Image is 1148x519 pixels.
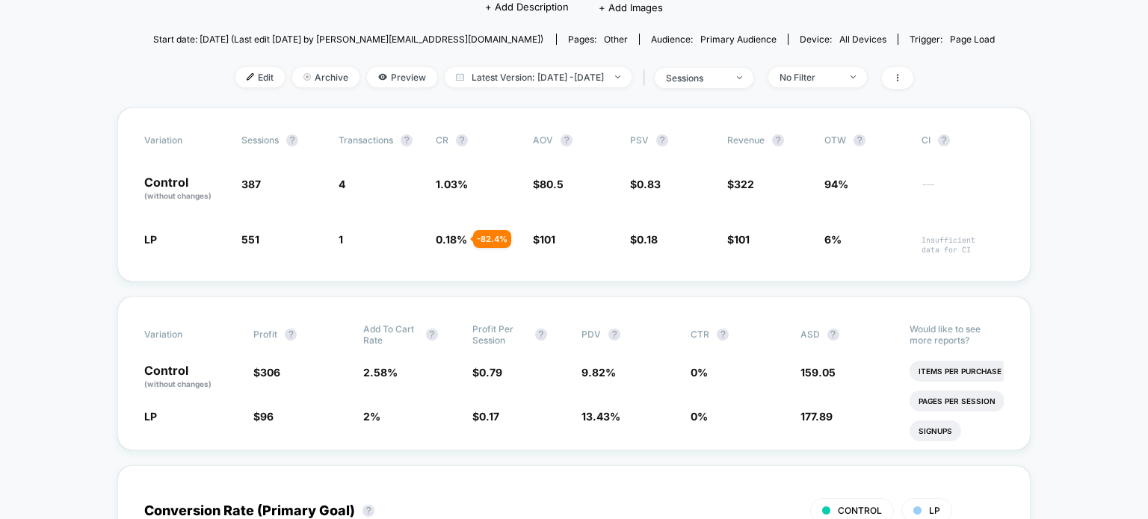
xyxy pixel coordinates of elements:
span: Archive [292,67,359,87]
span: 101 [540,233,555,246]
span: 0 % [691,366,708,379]
span: 13.43 % [581,410,620,423]
li: Signups [910,420,961,441]
span: 0 % [691,410,708,423]
span: 177.89 [800,410,833,423]
span: Add To Cart Rate [363,323,419,346]
span: + Add Images [599,1,663,13]
div: Audience: [651,34,777,45]
button: ? [286,134,298,146]
span: OTW [824,134,907,146]
button: ? [362,505,374,517]
span: Profit [253,329,277,340]
span: $ [533,178,564,190]
span: 4 [339,178,345,190]
img: end [303,73,311,81]
button: ? [772,134,784,146]
span: $ [472,410,499,423]
span: Variation [144,323,226,346]
span: 551 [241,233,259,246]
span: CTR [691,329,709,340]
img: end [615,75,620,78]
span: $ [727,233,750,246]
span: PDV [581,329,601,340]
span: CONTROL [838,505,882,516]
span: (without changes) [144,191,212,200]
span: (without changes) [144,379,212,388]
button: ? [456,134,468,146]
span: --- [922,180,1004,202]
button: ? [854,134,865,146]
img: edit [247,73,254,81]
span: 96 [260,410,274,423]
span: Transactions [339,134,393,146]
span: Sessions [241,134,279,146]
span: 1 [339,233,343,246]
span: Edit [235,67,285,87]
span: LP [929,505,940,516]
span: Device: [788,34,898,45]
span: $ [533,233,555,246]
button: ? [608,329,620,341]
span: 322 [734,178,754,190]
button: ? [938,134,950,146]
span: 387 [241,178,261,190]
li: Pages Per Session [910,391,1004,411]
span: Variation [144,134,226,146]
li: Items Per Purchase [910,361,1010,382]
span: CI [922,134,1004,146]
button: ? [426,329,438,341]
span: 6% [824,233,842,246]
span: 0.18 % [436,233,467,246]
span: Latest Version: [DATE] - [DATE] [445,67,632,87]
button: ? [717,329,729,341]
span: ASD [800,329,820,340]
span: 2.58 % [363,366,398,379]
span: Preview [367,67,437,87]
p: Would like to see more reports? [910,323,1004,346]
span: other [604,34,628,45]
span: 94% [824,178,848,190]
span: AOV [533,134,553,146]
span: 306 [260,366,280,379]
span: all devices [839,34,886,45]
span: 9.82 % [581,366,616,379]
p: Control [144,176,226,202]
div: - 82.4 % [473,230,511,248]
span: $ [727,178,754,190]
button: ? [656,134,668,146]
button: ? [401,134,413,146]
span: LP [144,233,157,246]
span: 0.83 [637,178,661,190]
span: PSV [630,134,649,146]
span: 1.03 % [436,178,468,190]
span: $ [630,233,658,246]
span: 159.05 [800,366,836,379]
img: calendar [456,73,464,81]
img: end [851,75,856,78]
span: Primary Audience [700,34,777,45]
div: No Filter [780,72,839,83]
span: Revenue [727,134,765,146]
span: CR [436,134,448,146]
button: ? [561,134,573,146]
span: | [639,67,655,89]
span: Start date: [DATE] (Last edit [DATE] by [PERSON_NAME][EMAIL_ADDRESS][DOMAIN_NAME]) [153,34,543,45]
span: 0.18 [637,233,658,246]
span: 2 % [363,410,380,423]
span: Page Load [950,34,995,45]
span: $ [253,410,274,423]
button: ? [535,329,547,341]
div: Pages: [568,34,628,45]
span: 80.5 [540,178,564,190]
div: Trigger: [910,34,995,45]
img: end [737,76,742,79]
span: Profit Per Session [472,323,528,346]
span: $ [630,178,661,190]
p: Control [144,364,238,390]
span: LP [144,410,157,423]
span: $ [253,366,280,379]
div: sessions [666,72,726,84]
span: Insufficient data for CI [922,235,1004,255]
span: 0.79 [479,366,502,379]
